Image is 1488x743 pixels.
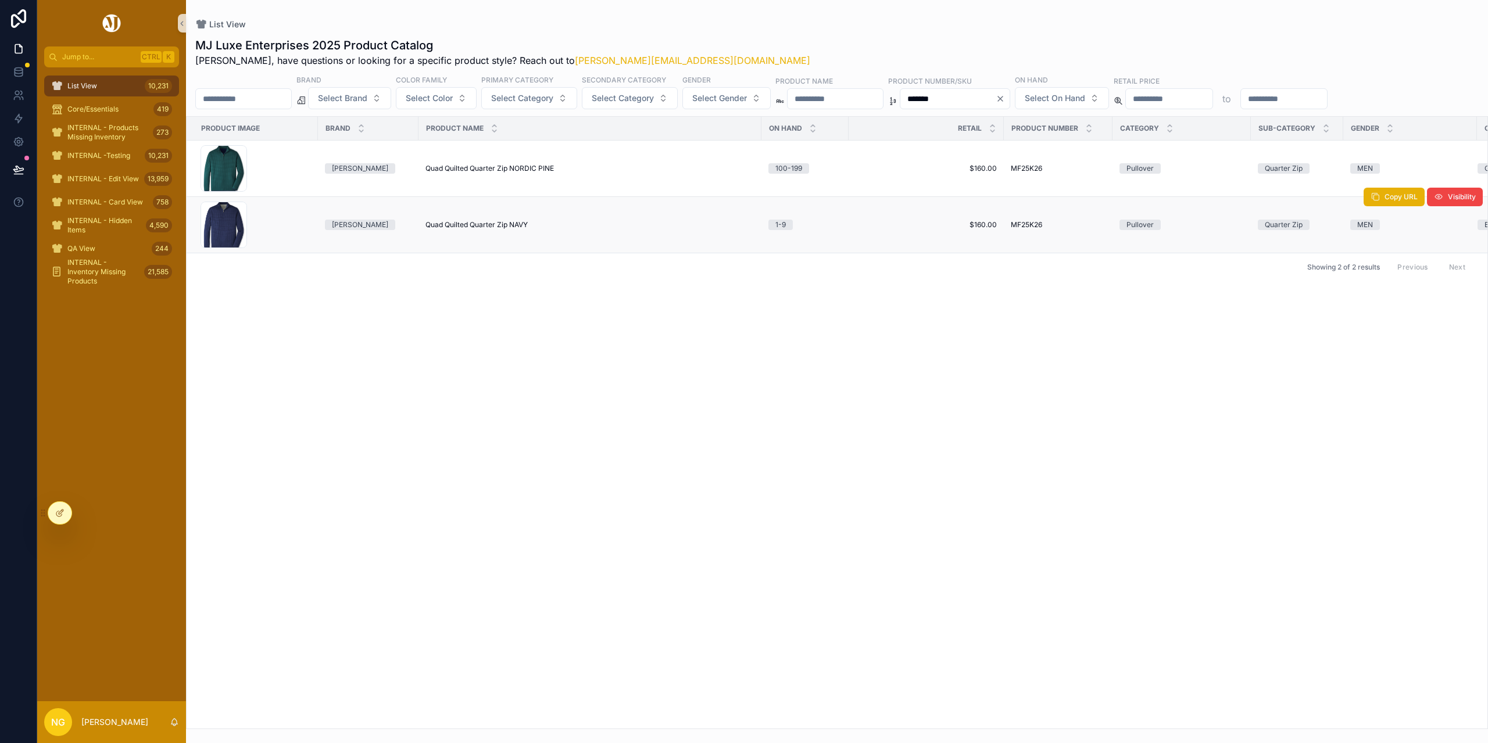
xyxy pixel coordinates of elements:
label: Brand [296,74,321,85]
button: Visibility [1427,188,1483,206]
span: Visibility [1448,192,1476,202]
div: 273 [153,125,172,139]
button: Clear [996,94,1010,103]
a: INTERNAL - Card View758 [44,192,179,213]
span: Select Brand [318,92,367,104]
label: Color Family [396,74,447,85]
span: INTERNAL - Inventory Missing Products [67,258,139,286]
span: INTERNAL - Products Missing Inventory [67,123,148,142]
span: On Hand [769,124,802,133]
a: [PERSON_NAME] [325,220,412,230]
a: INTERNAL - Edit View13,959 [44,168,179,189]
button: Copy URL [1364,188,1425,206]
button: Select Button [582,87,678,109]
div: [PERSON_NAME] [332,220,388,230]
span: K [164,52,173,62]
span: Select On Hand [1025,92,1085,104]
img: App logo [101,14,123,33]
label: Retail Price [1114,76,1160,86]
span: [PERSON_NAME], have questions or looking for a specific product style? Reach out to [195,53,810,67]
div: 21,585 [144,265,172,279]
a: Pullover [1119,163,1244,174]
span: INTERNAL - Edit View [67,174,139,184]
div: 244 [152,242,172,256]
div: MEN [1357,163,1373,174]
span: MF25K26 [1011,220,1042,229]
div: 4,590 [146,218,172,232]
h1: MJ Luxe Enterprises 2025 Product Catalog [195,37,810,53]
span: Quad Quilted Quarter Zip NORDIC PINE [425,164,554,173]
span: Select Color [406,92,453,104]
button: Select Button [481,87,577,109]
a: $160.00 [856,164,997,173]
span: Product Name [426,124,484,133]
a: $160.00 [856,220,997,229]
div: scrollable content [37,67,186,297]
span: Copy URL [1385,192,1418,202]
a: INTERNAL -Testing10,231 [44,145,179,166]
span: Product Number [1011,124,1078,133]
a: List View10,231 [44,76,179,96]
span: Select Category [592,92,654,104]
a: QA View244 [44,238,179,259]
div: 10,231 [145,79,172,93]
span: Ctrl [141,51,162,63]
p: [PERSON_NAME] [81,716,148,728]
div: 10,231 [145,149,172,163]
span: NG [51,715,65,729]
span: Brand [325,124,350,133]
div: 758 [153,195,172,209]
div: Pullover [1126,163,1154,174]
a: Core/Essentials419 [44,99,179,120]
a: INTERNAL - Hidden Items4,590 [44,215,179,236]
button: Jump to...CtrlK [44,46,179,67]
span: Quad Quilted Quarter Zip NAVY [425,220,528,229]
span: List View [67,81,97,91]
span: Sub-Category [1258,124,1315,133]
span: Core/Essentials [67,105,119,114]
span: MF25K26 [1011,164,1042,173]
button: Select Button [1015,87,1109,109]
div: 100-199 [775,163,802,174]
label: On Hand [1015,74,1048,85]
a: MEN [1350,163,1470,174]
a: INTERNAL - Products Missing Inventory273 [44,122,179,143]
button: Select Button [396,87,477,109]
label: Gender [682,74,711,85]
button: Select Button [308,87,391,109]
span: Jump to... [62,52,136,62]
a: MEN [1350,220,1470,230]
div: Quarter Zip [1265,220,1303,230]
span: Retail [958,124,982,133]
a: List View [195,19,246,30]
div: Pullover [1126,220,1154,230]
span: Showing 2 of 2 results [1307,263,1380,272]
label: Product Name [775,76,833,86]
div: MEN [1357,220,1373,230]
p: to [1222,92,1231,106]
span: Product Image [201,124,260,133]
span: Gender [1351,124,1379,133]
div: 1-9 [775,220,786,230]
a: INTERNAL - Inventory Missing Products21,585 [44,261,179,282]
a: 1-9 [768,220,842,230]
a: 100-199 [768,163,842,174]
a: Quarter Zip [1258,220,1336,230]
div: 419 [153,102,172,116]
span: INTERNAL - Hidden Items [67,216,141,235]
button: Select Button [682,87,771,109]
span: Select Gender [692,92,747,104]
label: Primary Category [481,74,553,85]
span: INTERNAL -Testing [67,151,130,160]
div: Quarter Zip [1265,163,1303,174]
a: MF25K26 [1011,164,1106,173]
a: MF25K26 [1011,220,1106,229]
span: Category [1120,124,1159,133]
a: Quad Quilted Quarter Zip NORDIC PINE [425,164,754,173]
a: Pullover [1119,220,1244,230]
span: Select Category [491,92,553,104]
label: Product Number/SKU [888,76,972,86]
a: Quad Quilted Quarter Zip NAVY [425,220,754,229]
